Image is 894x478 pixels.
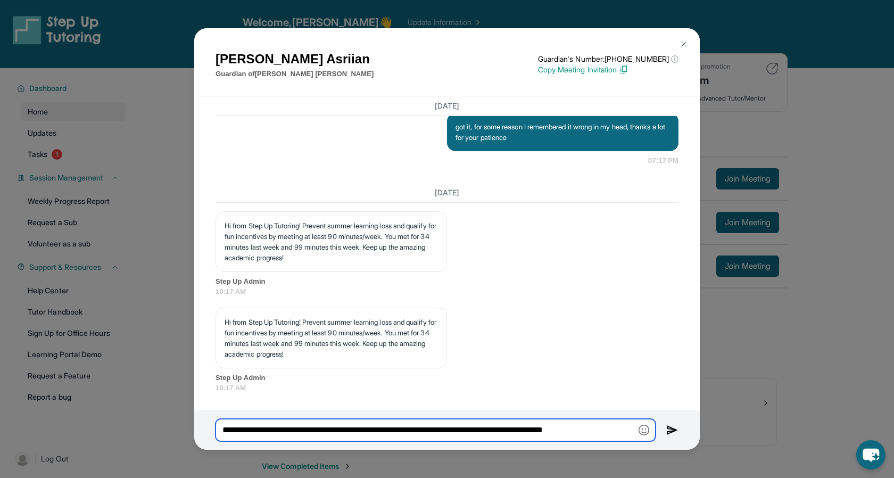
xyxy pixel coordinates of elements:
button: chat-button [856,440,885,469]
span: 10:17 AM [216,286,678,297]
h3: [DATE] [216,101,678,111]
span: Step Up Admin [216,276,678,287]
img: Emoji [639,425,649,435]
h3: [DATE] [216,187,678,198]
p: Guardian's Number: [PHONE_NUMBER] [538,54,678,64]
span: Step Up Admin [216,373,678,383]
p: Hi from Step Up Tutoring! Prevent summer learning loss and qualify for fun incentives by meeting ... [225,220,438,263]
img: Copy Icon [619,65,628,75]
p: Copy Meeting Invitation [538,64,678,75]
span: ⓘ [671,54,678,64]
img: Send icon [666,424,678,436]
h1: [PERSON_NAME] Asriian [216,50,374,69]
p: Hi from Step Up Tutoring! Prevent summer learning loss and qualify for fun incentives by meeting ... [225,317,438,359]
span: 07:17 PM [648,155,678,166]
img: Close Icon [680,40,688,48]
p: Guardian of [PERSON_NAME] [PERSON_NAME] [216,69,374,79]
p: got it, for some reason I remembered it wrong in my head, thanks a lot for your patience [456,121,670,143]
span: 10:17 AM [216,383,678,393]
